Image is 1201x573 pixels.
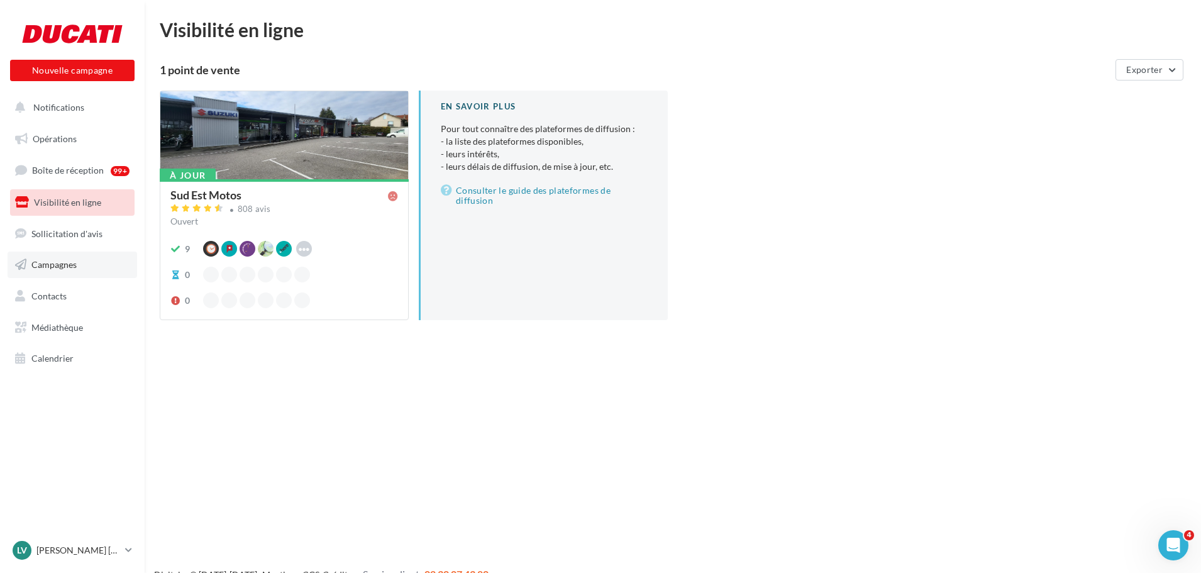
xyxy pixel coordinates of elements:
[8,314,137,341] a: Médiathèque
[111,166,130,176] div: 99+
[1115,59,1183,81] button: Exporter
[33,102,84,113] span: Notifications
[160,20,1186,39] div: Visibilité en ligne
[441,160,648,173] li: - leurs délais de diffusion, de mise à jour, etc.
[36,544,120,557] p: [PERSON_NAME] [PERSON_NAME]
[31,322,83,333] span: Médiathèque
[8,283,137,309] a: Contacts
[8,126,137,152] a: Opérations
[441,135,648,148] li: - la liste des plateformes disponibles,
[8,252,137,278] a: Campagnes
[31,228,102,238] span: Sollicitation d'avis
[10,60,135,81] button: Nouvelle campagne
[31,353,74,364] span: Calendrier
[1184,530,1194,540] span: 4
[8,221,137,247] a: Sollicitation d'avis
[170,189,241,201] div: Sud Est Motos
[441,148,648,160] li: - leurs intérêts,
[17,544,27,557] span: Lv
[31,259,77,270] span: Campagnes
[34,197,101,208] span: Visibilité en ligne
[8,345,137,372] a: Calendrier
[170,216,198,226] span: Ouvert
[170,203,398,218] a: 808 avis
[1158,530,1188,560] iframe: Intercom live chat
[160,64,1110,75] div: 1 point de vente
[31,291,67,301] span: Contacts
[441,183,648,208] a: Consulter le guide des plateformes de diffusion
[441,101,648,113] div: En savoir plus
[8,157,137,184] a: Boîte de réception99+
[33,133,77,144] span: Opérations
[185,243,190,255] div: 9
[10,538,135,562] a: Lv [PERSON_NAME] [PERSON_NAME]
[185,294,190,307] div: 0
[8,94,132,121] button: Notifications
[441,123,648,173] p: Pour tout connaître des plateformes de diffusion :
[1126,64,1163,75] span: Exporter
[238,205,271,213] div: 808 avis
[160,169,216,182] div: À jour
[32,165,104,175] span: Boîte de réception
[185,269,190,281] div: 0
[8,189,137,216] a: Visibilité en ligne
